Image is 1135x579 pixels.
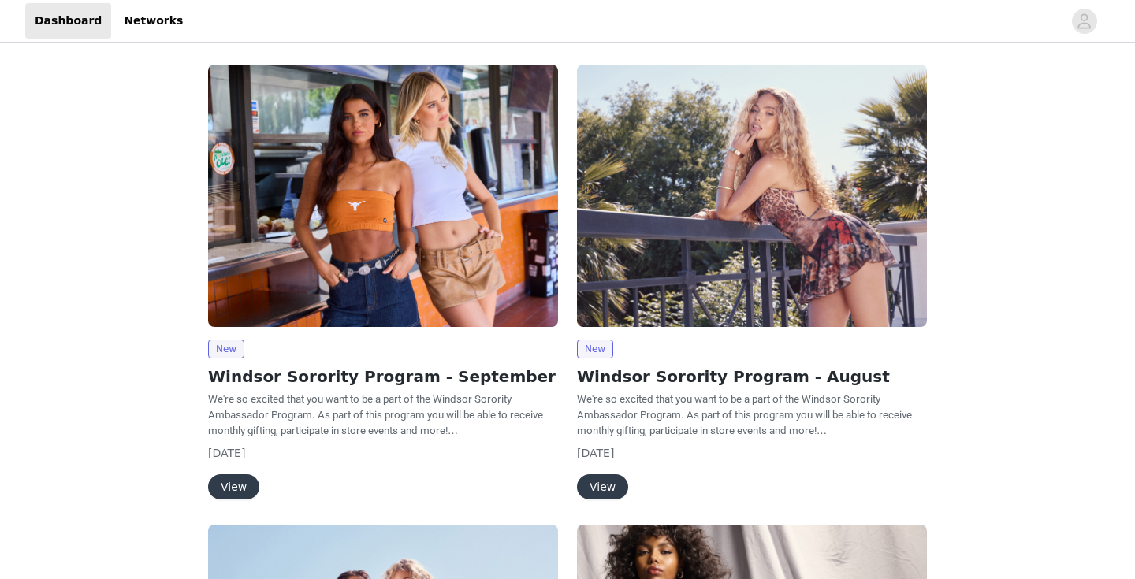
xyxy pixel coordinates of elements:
[25,3,111,39] a: Dashboard
[577,340,613,358] span: New
[1077,9,1092,34] div: avatar
[208,481,259,493] a: View
[577,474,628,499] button: View
[208,65,558,327] img: Windsor
[208,365,558,388] h2: Windsor Sorority Program - September
[577,481,628,493] a: View
[577,393,912,436] span: We're so excited that you want to be a part of the Windsor Sorority Ambassador Program. As part o...
[208,393,543,436] span: We're so excited that you want to be a part of the Windsor Sorority Ambassador Program. As part o...
[208,447,245,459] span: [DATE]
[208,474,259,499] button: View
[577,447,614,459] span: [DATE]
[114,3,192,39] a: Networks
[577,365,927,388] h2: Windsor Sorority Program - August
[208,340,244,358] span: New
[577,65,927,327] img: Windsor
